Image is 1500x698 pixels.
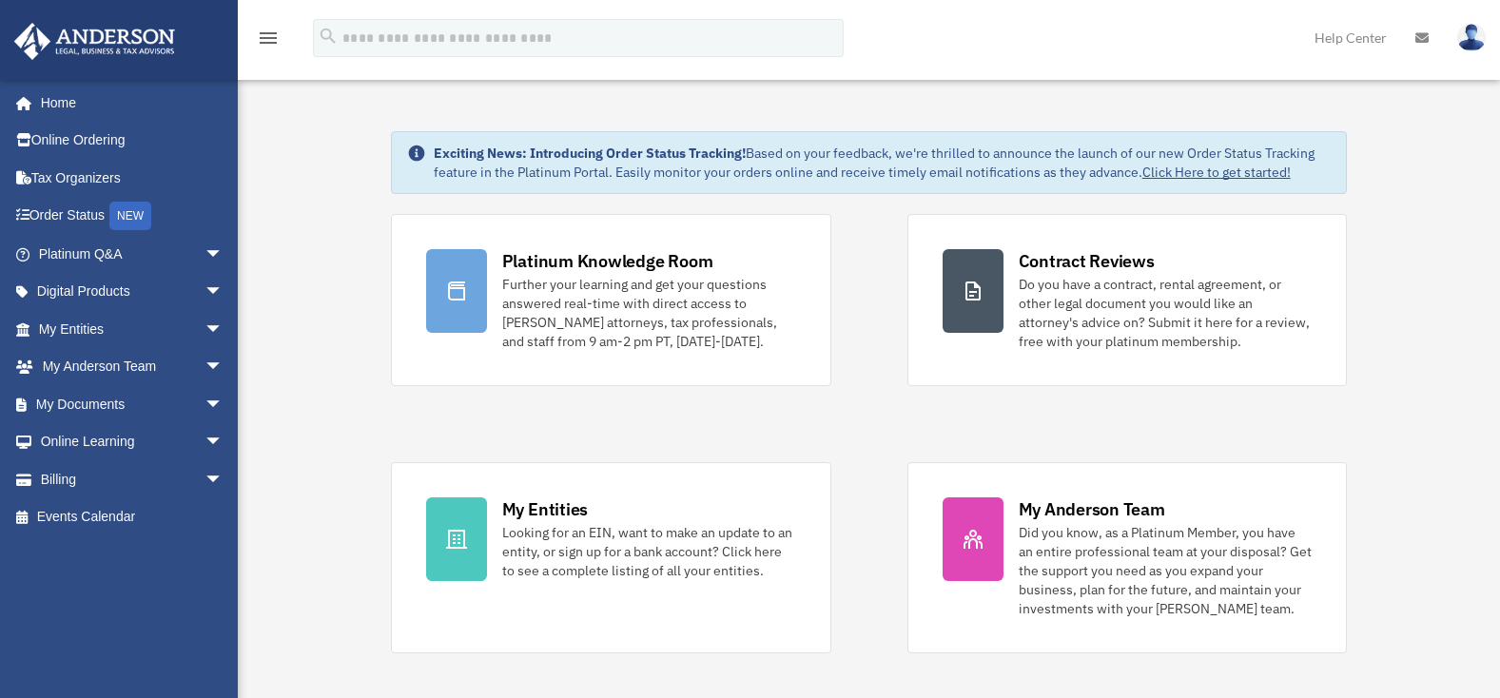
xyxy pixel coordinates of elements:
[13,122,252,160] a: Online Ordering
[13,197,252,236] a: Order StatusNEW
[318,26,339,47] i: search
[434,144,1332,182] div: Based on your feedback, we're thrilled to announce the launch of our new Order Status Tracking fe...
[205,460,243,499] span: arrow_drop_down
[205,348,243,387] span: arrow_drop_down
[257,27,280,49] i: menu
[1142,164,1291,181] a: Click Here to get started!
[205,423,243,462] span: arrow_drop_down
[1019,497,1165,521] div: My Anderson Team
[391,214,831,386] a: Platinum Knowledge Room Further your learning and get your questions answered real-time with dire...
[205,235,243,274] span: arrow_drop_down
[205,273,243,312] span: arrow_drop_down
[502,523,796,580] div: Looking for an EIN, want to make an update to an entity, or sign up for a bank account? Click her...
[907,214,1348,386] a: Contract Reviews Do you have a contract, rental agreement, or other legal document you would like...
[502,249,713,273] div: Platinum Knowledge Room
[13,385,252,423] a: My Documentsarrow_drop_down
[13,159,252,197] a: Tax Organizers
[109,202,151,230] div: NEW
[13,273,252,311] a: Digital Productsarrow_drop_down
[434,145,746,162] strong: Exciting News: Introducing Order Status Tracking!
[9,23,181,60] img: Anderson Advisors Platinum Portal
[13,310,252,348] a: My Entitiesarrow_drop_down
[257,33,280,49] a: menu
[502,275,796,351] div: Further your learning and get your questions answered real-time with direct access to [PERSON_NAM...
[13,348,252,386] a: My Anderson Teamarrow_drop_down
[13,235,252,273] a: Platinum Q&Aarrow_drop_down
[13,460,252,498] a: Billingarrow_drop_down
[907,462,1348,653] a: My Anderson Team Did you know, as a Platinum Member, you have an entire professional team at your...
[13,423,252,461] a: Online Learningarrow_drop_down
[13,498,252,536] a: Events Calendar
[1457,24,1486,51] img: User Pic
[205,310,243,349] span: arrow_drop_down
[502,497,588,521] div: My Entities
[13,84,243,122] a: Home
[1019,249,1155,273] div: Contract Reviews
[205,385,243,424] span: arrow_drop_down
[1019,275,1313,351] div: Do you have a contract, rental agreement, or other legal document you would like an attorney's ad...
[391,462,831,653] a: My Entities Looking for an EIN, want to make an update to an entity, or sign up for a bank accoun...
[1019,523,1313,618] div: Did you know, as a Platinum Member, you have an entire professional team at your disposal? Get th...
